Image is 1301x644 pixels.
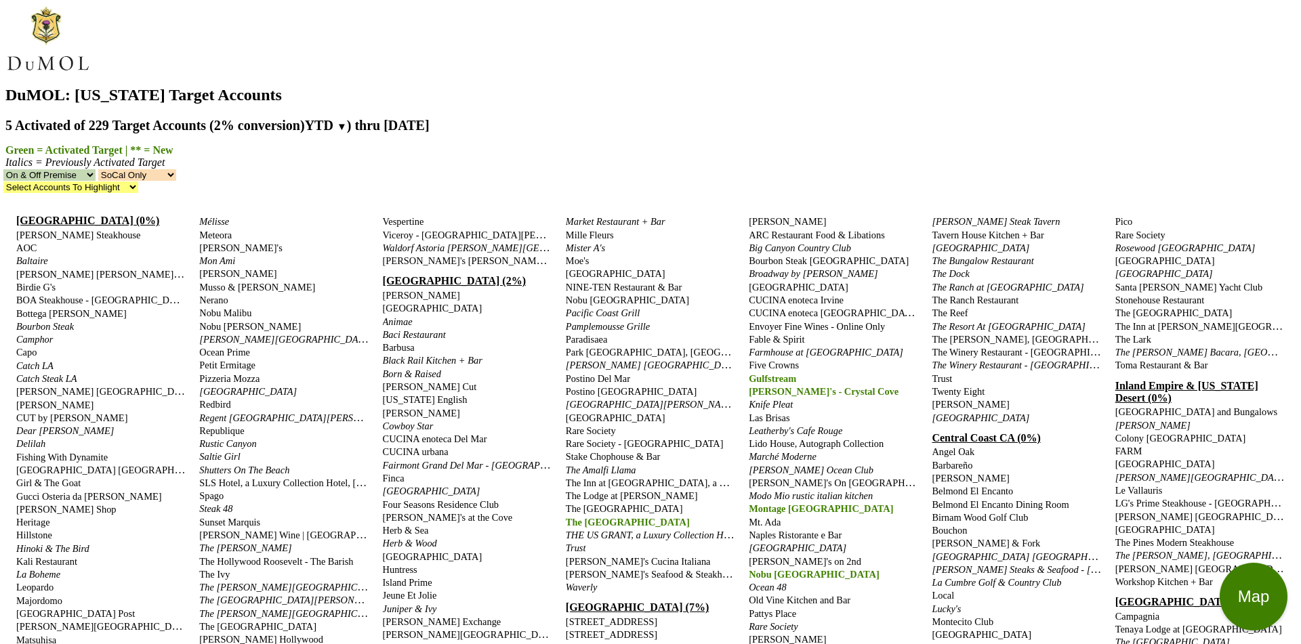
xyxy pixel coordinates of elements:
span: Bourbon Steak [GEOGRAPHIC_DATA] [749,255,909,266]
span: [PERSON_NAME]'s [199,242,283,253]
h1: DuMOL: [US_STATE] Target Accounts [5,86,1296,104]
span: Nobu [GEOGRAPHIC_DATA] [566,295,689,305]
span: Bottega [PERSON_NAME] [16,308,127,319]
span: The Dock [932,268,970,279]
span: Pizzeria Mozza [199,373,260,384]
span: [GEOGRAPHIC_DATA] [932,242,1029,253]
span: Pamplemousse Grille [566,321,650,332]
span: Mt. Ada [749,517,781,528]
span: The [PERSON_NAME], [GEOGRAPHIC_DATA] [932,333,1131,345]
span: Le Vallauris [1115,485,1163,496]
span: Rare Society - [GEOGRAPHIC_DATA] [566,438,724,449]
span: Postino Del Mar [566,373,630,384]
span: Delilah [16,438,45,449]
span: [GEOGRAPHIC_DATA] [1115,268,1213,279]
span: [PERSON_NAME] Steakhouse [16,230,140,240]
span: Big Canyon Country Club [749,242,851,253]
span: ARC Restaurant Food & Libations [749,230,885,240]
span: Black Rail Kitchen + Bar [383,355,482,366]
span: [PERSON_NAME] [383,290,460,301]
span: Envoyer Fine Wines - Online Only [749,321,885,332]
span: Kali Restaurant [16,556,77,567]
span: CUCINA enoteca Irvine [749,295,844,305]
span: [STREET_ADDRESS] [566,616,657,627]
span: The [GEOGRAPHIC_DATA] [566,517,690,528]
span: [PERSON_NAME] [749,216,826,227]
span: [GEOGRAPHIC_DATA] [749,282,848,293]
span: Nobu [GEOGRAPHIC_DATA] [749,569,880,580]
span: [GEOGRAPHIC_DATA] [199,386,297,397]
span: CUCINA urbana [383,446,449,457]
span: Born & Raised [383,368,441,379]
span: The Inn at [GEOGRAPHIC_DATA], a Tribute [GEOGRAPHIC_DATA] [566,477,850,488]
span: [PERSON_NAME] Exchange [383,616,501,627]
span: Waldorf Astoria [PERSON_NAME][GEOGRAPHIC_DATA] [383,242,620,253]
span: ▼ [337,121,347,132]
span: Ocean 48 [749,582,787,593]
span: Dear [PERSON_NAME] [16,425,114,436]
span: [PERSON_NAME] [GEOGRAPHIC_DATA] [16,385,196,397]
span: AOC [16,242,37,253]
span: Finca [383,473,405,484]
span: Twenty Eight [932,386,985,397]
span: Trust [932,373,952,384]
span: Herb & Sea [383,525,429,536]
span: The Ivy [199,569,230,580]
span: CUCINA enoteca Del Mar [383,433,487,444]
span: Pattys Place [749,608,796,619]
span: BOA Steakhouse - [GEOGRAPHIC_DATA][PERSON_NAME] [16,294,268,305]
span: The Bungalow Restaurant [932,255,1033,266]
span: Pacific Coast Grill [566,307,640,318]
span: [GEOGRAPHIC_DATA] [1115,524,1215,535]
span: [PERSON_NAME][GEOGRAPHIC_DATA] [16,620,193,632]
span: Rustic Canyon [199,438,256,449]
a: [GEOGRAPHIC_DATA] (2%) [383,275,526,286]
h2: 5 Activated of 229 Target Accounts (2% conversion) ) thru [DATE] [5,118,1296,133]
span: Hinoki & The Bird [16,543,89,554]
span: Ocean Prime [199,347,250,358]
span: [GEOGRAPHIC_DATA] [383,551,482,562]
span: Stonehouse Restaurant [1115,295,1205,305]
span: Viceroy - [GEOGRAPHIC_DATA][PERSON_NAME] [383,229,599,240]
span: The Lodge at [PERSON_NAME] [566,490,698,501]
a: [GEOGRAPHIC_DATA] (0%) [1115,596,1258,607]
span: Meteora [199,230,232,240]
span: NINE-TEN Restaurant & Bar [566,282,682,293]
span: Rosewood [GEOGRAPHIC_DATA] [1115,242,1256,253]
span: Colony [GEOGRAPHIC_DATA] [1115,433,1246,444]
span: [PERSON_NAME]'s at the Cove [383,512,513,523]
span: [PERSON_NAME] [932,473,1009,484]
span: Juniper & Ivy [383,603,437,614]
a: [GEOGRAPHIC_DATA] (7%) [566,601,709,613]
span: [GEOGRAPHIC_DATA] [383,486,480,496]
span: [GEOGRAPHIC_DATA] [GEOGRAPHIC_DATA] at [PERSON_NAME][GEOGRAPHIC_DATA] - [GEOGRAPHIC_DATA] [16,464,514,475]
span: Herb & Wood [383,538,437,549]
span: Barbusa [383,342,415,353]
span: Gucci Osteria da [PERSON_NAME] [16,491,162,502]
span: La Cumbre Golf & Country Club [932,577,1061,588]
span: Nobu Malibu [199,307,251,318]
span: Musso & [PERSON_NAME] [199,282,315,293]
span: CUT by [PERSON_NAME] [16,412,127,423]
span: Island Prime [383,577,432,588]
span: [US_STATE] English [383,394,468,405]
span: Barbareño [932,460,972,471]
span: La Boheme [16,569,60,580]
span: [GEOGRAPHIC_DATA] [932,629,1031,640]
span: Nerano [199,295,228,305]
span: Fishing With Dynamite [16,452,108,463]
img: DuMOL [5,5,90,72]
span: Waverly [566,582,598,593]
span: Sunset Marquis [199,517,260,528]
span: [GEOGRAPHIC_DATA] [749,542,846,553]
span: Huntress [383,564,417,575]
span: SLS Hotel, a Luxury Collection Hotel, [PERSON_NAME][GEOGRAPHIC_DATA] [199,477,529,488]
span: Camphor [16,334,53,345]
span: Knife Pleat [749,399,793,410]
span: The [PERSON_NAME] [199,542,291,553]
span: Santa [PERSON_NAME] Yacht Club [1115,282,1262,293]
span: Park [GEOGRAPHIC_DATA], [GEOGRAPHIC_DATA] [566,346,790,358]
span: Majordomo [16,595,62,606]
span: The Pines Modern Steakhouse [1115,537,1234,548]
span: [GEOGRAPHIC_DATA] Post [16,608,135,619]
